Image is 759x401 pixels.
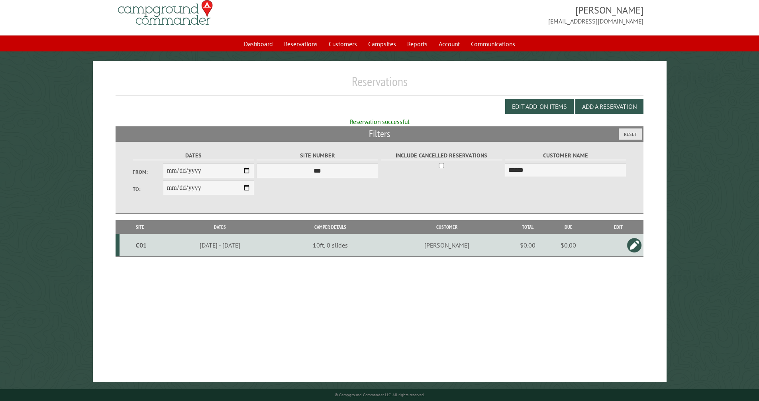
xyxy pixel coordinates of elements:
[382,220,512,234] th: Customer
[123,241,160,249] div: C01
[544,220,593,234] th: Due
[382,234,512,257] td: [PERSON_NAME]
[133,151,254,160] label: Dates
[619,128,642,140] button: Reset
[380,4,644,26] span: [PERSON_NAME] [EMAIL_ADDRESS][DOMAIN_NAME]
[279,220,382,234] th: Camper Details
[133,168,163,176] label: From:
[363,36,401,51] a: Campsites
[324,36,362,51] a: Customers
[279,36,322,51] a: Reservations
[434,36,465,51] a: Account
[133,185,163,193] label: To:
[593,220,644,234] th: Edit
[116,126,644,142] h2: Filters
[505,99,574,114] button: Edit Add-on Items
[239,36,278,51] a: Dashboard
[162,241,278,249] div: [DATE] - [DATE]
[575,99,643,114] button: Add a Reservation
[161,220,279,234] th: Dates
[505,151,626,160] label: Customer Name
[279,234,382,257] td: 10ft, 0 slides
[257,151,378,160] label: Site Number
[512,234,544,257] td: $0.00
[116,74,644,96] h1: Reservations
[544,234,593,257] td: $0.00
[120,220,161,234] th: Site
[402,36,432,51] a: Reports
[116,117,644,126] div: Reservation successful
[335,392,425,397] small: © Campground Commander LLC. All rights reserved.
[466,36,520,51] a: Communications
[381,151,502,160] label: Include Cancelled Reservations
[512,220,544,234] th: Total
